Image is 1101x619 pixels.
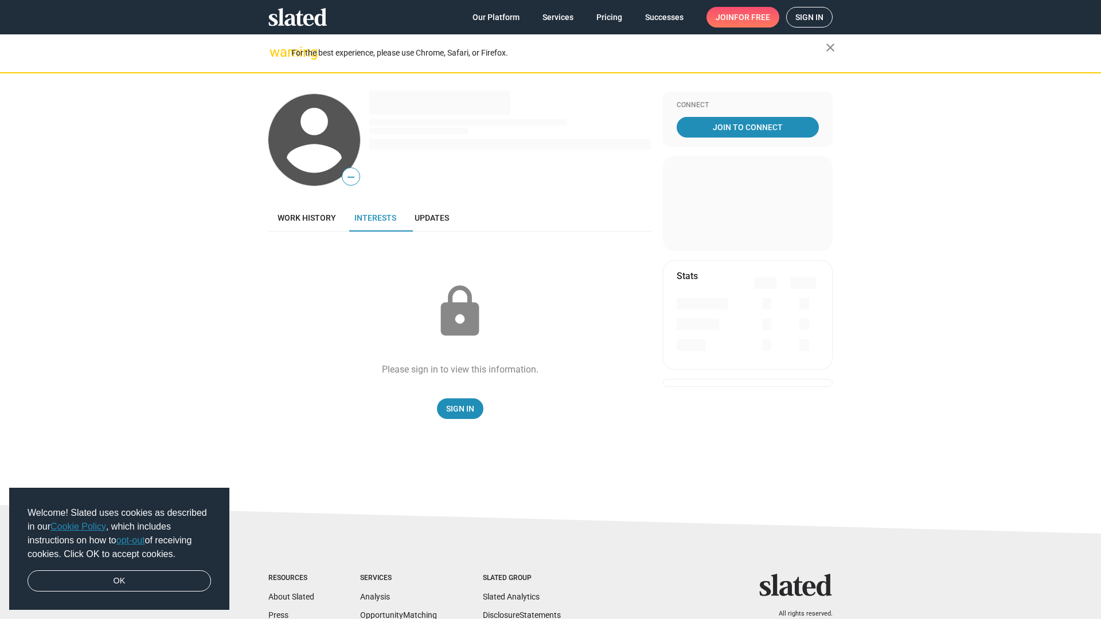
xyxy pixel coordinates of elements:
span: Services [542,7,573,28]
a: opt-out [116,535,145,545]
span: Interests [354,213,396,222]
span: for free [734,7,770,28]
mat-icon: lock [431,283,489,340]
mat-icon: warning [270,45,283,59]
span: — [342,170,360,185]
a: Join To Connect [677,117,819,138]
span: Work history [278,213,336,222]
div: For the best experience, please use Chrome, Safari, or Firefox. [291,45,826,61]
span: Sign In [446,398,474,419]
mat-icon: close [823,41,837,54]
span: Join To Connect [679,117,817,138]
a: Work history [268,204,345,232]
a: Interests [345,204,405,232]
a: Services [533,7,583,28]
div: Slated Group [483,574,561,583]
div: Services [360,574,437,583]
a: Pricing [587,7,631,28]
div: Resources [268,574,314,583]
a: Joinfor free [706,7,779,28]
span: Sign in [795,7,823,27]
a: Sign in [786,7,833,28]
span: Our Platform [473,7,520,28]
a: Cookie Policy [50,522,106,531]
div: cookieconsent [9,488,229,610]
a: Analysis [360,592,390,601]
span: Updates [415,213,449,222]
a: Slated Analytics [483,592,540,601]
span: Join [716,7,770,28]
mat-card-title: Stats [677,270,698,282]
div: Please sign in to view this information. [382,363,538,375]
a: dismiss cookie message [28,570,211,592]
div: Connect [677,101,819,110]
span: Pricing [596,7,622,28]
a: Updates [405,204,458,232]
span: Successes [645,7,684,28]
a: Successes [636,7,693,28]
a: Our Platform [463,7,529,28]
span: Welcome! Slated uses cookies as described in our , which includes instructions on how to of recei... [28,506,211,561]
a: Sign In [437,398,483,419]
a: About Slated [268,592,314,601]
